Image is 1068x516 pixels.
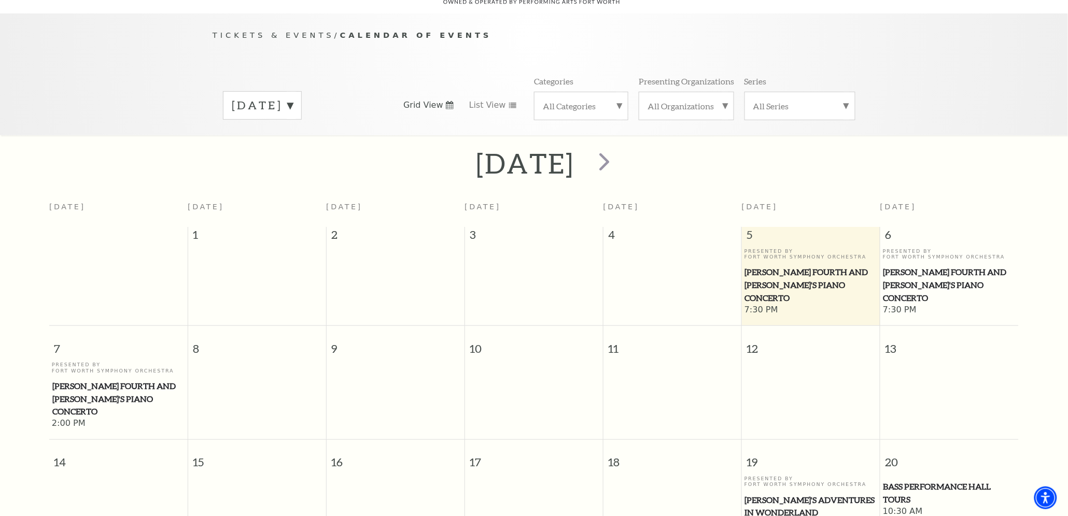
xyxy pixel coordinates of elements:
div: Accessibility Menu [1034,486,1057,509]
span: Calendar of Events [340,31,492,39]
p: Categories [534,76,573,87]
span: Bass Performance Hall Tours [883,480,1016,506]
span: [DATE] [465,203,501,211]
span: Tickets & Events [213,31,334,39]
p: / [213,29,855,42]
button: next [584,145,622,182]
label: All Organizations [648,101,725,111]
span: 16 [327,440,465,476]
span: 2:00 PM [52,418,185,429]
th: [DATE] [49,196,188,227]
span: 20 [880,440,1019,476]
span: 2 [327,227,465,248]
span: [PERSON_NAME] Fourth and [PERSON_NAME]'s Piano Concerto [745,266,877,304]
span: Grid View [403,99,443,111]
span: 9 [327,326,465,362]
span: 8 [188,326,326,362]
span: 7 [49,326,188,362]
span: [DATE] [742,203,778,211]
span: 11 [603,326,741,362]
span: [PERSON_NAME] Fourth and [PERSON_NAME]'s Piano Concerto [52,380,185,418]
span: [DATE] [326,203,362,211]
span: 18 [603,440,741,476]
span: 1 [188,227,326,248]
span: [PERSON_NAME] Fourth and [PERSON_NAME]'s Piano Concerto [883,266,1016,304]
span: 7:30 PM [883,305,1016,316]
span: 3 [465,227,603,248]
span: [DATE] [188,203,224,211]
span: 7:30 PM [744,305,878,316]
span: 17 [465,440,603,476]
p: Presented By Fort Worth Symphony Orchestra [883,248,1016,260]
label: All Categories [543,101,620,111]
h2: [DATE] [476,147,574,180]
span: List View [469,99,506,111]
span: 5 [742,227,880,248]
span: 4 [603,227,741,248]
span: 19 [742,440,880,476]
span: 15 [188,440,326,476]
label: All Series [753,101,847,111]
p: Presented By Fort Worth Symphony Orchestra [744,476,878,488]
p: Presented By Fort Worth Symphony Orchestra [52,362,185,374]
span: [DATE] [603,203,640,211]
span: 13 [880,326,1019,362]
p: Presented By Fort Worth Symphony Orchestra [744,248,878,260]
span: 10 [465,326,603,362]
span: 12 [742,326,880,362]
span: 6 [880,227,1019,248]
p: Presenting Organizations [639,76,734,87]
p: Series [744,76,767,87]
span: 14 [49,440,188,476]
label: [DATE] [232,97,293,113]
span: [DATE] [880,203,917,211]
